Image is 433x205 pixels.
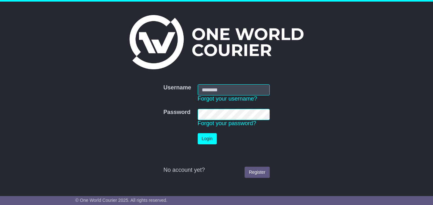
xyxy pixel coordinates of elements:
[75,198,167,203] span: © One World Courier 2025. All rights reserved.
[198,95,257,102] a: Forgot your username?
[198,133,217,144] button: Login
[129,15,304,69] img: One World
[245,167,269,178] a: Register
[198,120,256,126] a: Forgot your password?
[163,84,191,91] label: Username
[163,109,190,116] label: Password
[163,167,269,174] div: No account yet?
